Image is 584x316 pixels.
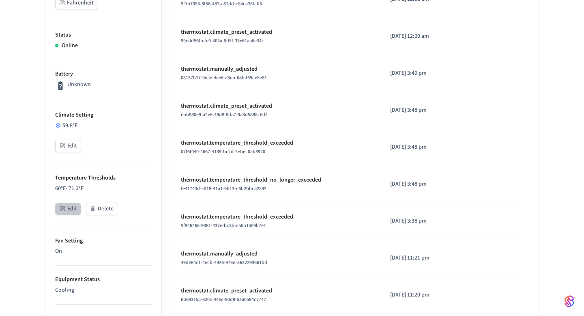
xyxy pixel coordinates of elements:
[181,250,371,258] p: thermostat.manually_adjusted
[181,37,264,44] span: 99cdd56f-efe0-404a-8d5f-33e61aa6e34c
[181,139,371,147] p: thermostat.temperature_threshold_exceeded
[55,70,152,78] p: Battery
[181,176,371,184] p: thermostat.temperature_threshold_no_longer_exceeded
[390,254,448,262] p: [DATE] 11:21 pm
[55,184,152,193] p: 60 °F - 71.2 °F
[55,31,152,39] p: Status
[55,174,152,182] p: Temperature Thresholds
[181,185,266,192] span: fe41743d-c818-41a1-9b13-c6b2bbca2592
[181,222,266,229] span: 5f946468-9081-437e-bc3b-c56b1509b7e1
[181,148,265,155] span: 07f6f040-4667-4139-bc2d-2ebec0ab8920
[55,140,81,152] button: Edit
[86,203,117,215] button: Delete
[181,259,267,266] span: 49de84c1-4ecb-4926-979d-3632293661bd
[565,295,574,308] img: SeamLogoGradient.69752ec5.svg
[181,102,371,110] p: thermostat.climate_preset_activated
[62,41,78,50] p: Online
[55,121,152,130] div: 59.8 °F
[181,65,371,74] p: thermostat.manually_adjusted
[181,287,371,295] p: thermostat.climate_preset_activated
[181,296,266,303] span: 6b693155-620c-44ec-90d9-5aa0584c7747
[390,143,448,152] p: [DATE] 3:48 pm
[181,0,262,7] span: 9f1b7053-8f56-487a-81dd-c84ca35fcff5
[390,32,448,41] p: [DATE] 12:00 am
[55,286,152,294] p: Cooling
[55,111,152,119] p: Climate Setting
[181,111,268,118] span: ebb980e9-a2e6-48d8-8da7-9a3d5888c6d4
[181,28,371,37] p: thermostat.climate_preset_activated
[390,69,448,78] p: [DATE] 3:49 pm
[55,247,152,255] p: On
[390,291,448,299] p: [DATE] 11:20 pm
[181,74,267,81] span: 08137b17-9eae-4ee6-a3eb-68bd69ce5e81
[55,203,81,215] button: Edit
[67,80,91,89] p: Unknown
[55,237,152,245] p: Fan Setting
[390,217,448,225] p: [DATE] 3:38 pm
[390,180,448,188] p: [DATE] 3:48 pm
[181,213,371,221] p: thermostat.temperature_threshold_exceeded
[390,106,448,115] p: [DATE] 3:48 pm
[55,275,152,284] p: Equipment Status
